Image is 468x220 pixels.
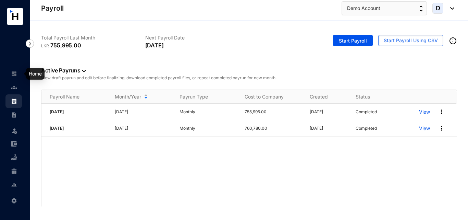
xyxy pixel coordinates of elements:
a: Active Payruns [41,67,86,74]
li: Loan [5,151,22,164]
p: [DATE] [115,125,172,132]
span: [DATE] [50,109,64,114]
img: payroll.289672236c54bbec4828.svg [11,98,17,104]
li: Home [5,67,22,81]
li: Payroll [5,94,22,108]
span: Start Payroll Using CSV [384,37,438,44]
span: Month/Year [115,93,141,100]
button: Start Payroll [333,35,373,46]
img: people-unselected.118708e94b43a90eceab.svg [11,84,17,91]
img: nav-icon-right.af6afadce00d159da59955279c43614e.svg [26,39,34,48]
p: Completed [356,108,377,115]
span: Start Payroll [339,37,367,44]
img: more.27664ee4a8faa814348e188645a3c1fc.svg [438,125,445,132]
img: leave-unselected.2934df6273408c3f84d9.svg [11,127,18,134]
a: View [419,125,430,132]
th: Cost to Company [236,90,301,104]
img: info-outined.c2a0bb1115a2853c7f4cb4062ec879bc.svg [449,37,457,45]
p: [DATE] [310,108,347,115]
img: dropdown-black.8e83cc76930a90b1a4fdb6d089b7bf3a.svg [447,7,454,10]
button: Demo Account [342,1,427,15]
li: Gratuity [5,164,22,178]
li: Contracts [5,108,22,122]
span: Demo Account [347,4,380,12]
th: Payroll Name [41,90,107,104]
img: settings-unselected.1febfda315e6e19643a1.svg [11,198,17,204]
span: D [436,5,440,11]
img: gratuity-unselected.a8c340787eea3cf492d7.svg [11,168,17,174]
img: more.27664ee4a8faa814348e188645a3c1fc.svg [438,108,445,115]
li: Contacts [5,81,22,94]
th: Status [347,90,411,104]
p: [DATE] [310,125,347,132]
img: report-unselected.e6a6b4230fc7da01f883.svg [11,182,17,188]
li: Expenses [5,137,22,151]
th: Payrun Type [171,90,236,104]
p: Next Payroll Date [145,34,249,41]
img: dropdown-black.8e83cc76930a90b1a4fdb6d089b7bf3a.svg [82,70,86,72]
p: LKR [41,43,50,49]
p: [DATE] [115,108,172,115]
span: [DATE] [50,126,64,131]
p: 755,995.00 [245,108,301,115]
img: loan-unselected.d74d20a04637f2d15ab5.svg [11,154,17,161]
p: View draft payrun and edit before finalizing, download completed payroll files, or repeat complet... [41,74,457,81]
p: Payroll [41,3,64,13]
p: Monthly [180,125,236,132]
img: home-unselected.a29eae3204392db15eaf.svg [11,71,17,77]
p: Completed [356,125,377,132]
li: Reports [5,178,22,192]
p: Monthly [180,108,236,115]
p: 760,780.00 [245,125,301,132]
img: up-down-arrow.74152d26bf9780fbf563ca9c90304185.svg [419,5,423,12]
th: Created [301,90,347,104]
button: Start Payroll Using CSV [378,35,443,46]
p: 755,995.00 [50,41,81,49]
img: expense-unselected.2edcf0507c847f3e9e96.svg [11,141,17,147]
p: Total Payroll Last Month [41,34,145,41]
p: [DATE] [145,41,164,49]
img: contract-unselected.99e2b2107c0a7dd48938.svg [11,112,17,118]
a: View [419,108,430,115]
